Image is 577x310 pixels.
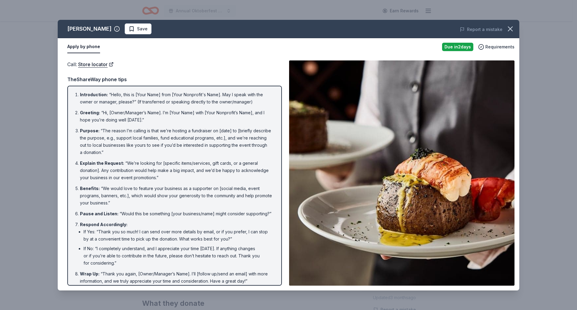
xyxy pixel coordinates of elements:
[84,245,273,267] li: If No: “I completely understand, and I appreciate your time [DATE]. If anything changes or if you...
[80,127,273,156] li: “The reason I’m calling is that we’re hosting a fundraiser on [date] to [briefly describe the pur...
[80,186,100,191] span: Benefits :
[460,26,502,33] button: Report a mistake
[80,91,273,106] li: “Hello, this is [Your Name] from [Your Nonprofit's Name]. May I speak with the owner or manager, ...
[80,110,100,115] span: Greeting :
[80,185,273,207] li: “We would love to feature your business as a supporter on [social media, event programs, banners,...
[67,60,282,68] div: Call :
[125,23,151,34] button: Save
[80,92,108,97] span: Introduction :
[80,222,127,227] span: Respond Accordingly :
[80,161,124,166] span: Explain the Request :
[80,271,99,276] span: Wrap Up :
[137,25,148,32] span: Save
[80,210,273,217] li: “Would this be something [your business/name] might consider supporting?”
[67,75,282,83] div: TheShareWay phone tips
[80,109,273,124] li: “Hi, [Owner/Manager’s Name]. I’m [Your Name] with [Your Nonprofit’s Name], and I hope you’re doin...
[485,43,514,51] span: Requirements
[67,41,100,53] button: Apply by phone
[442,43,473,51] div: Due in 2 days
[80,160,273,181] li: “We’re looking for [specific items/services, gift cards, or a general donation]. Any contribution...
[67,24,111,34] div: [PERSON_NAME]
[478,43,514,51] button: Requirements
[78,60,114,68] a: Store locator
[84,228,273,243] li: If Yes: “Thank you so much! I can send over more details by email, or if you prefer, I can stop b...
[80,128,99,133] span: Purpose :
[80,211,118,216] span: Pause and Listen :
[289,60,514,286] img: Image for Fleming's
[80,270,273,285] li: “Thank you again, [Owner/Manager’s Name]. I’ll [follow up/send an email] with more information, a...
